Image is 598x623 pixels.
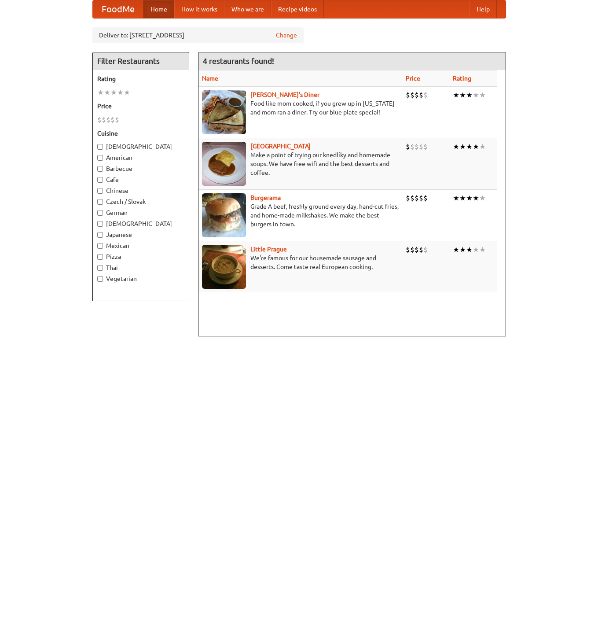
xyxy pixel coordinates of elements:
[473,90,479,100] li: ★
[97,115,102,125] li: $
[97,129,184,138] h5: Cuisine
[459,193,466,203] li: ★
[473,142,479,151] li: ★
[453,245,459,254] li: ★
[406,142,410,151] li: $
[97,208,184,217] label: German
[459,142,466,151] li: ★
[250,246,287,253] a: Little Prague
[97,221,103,227] input: [DEMOGRAPHIC_DATA]
[250,91,319,98] a: [PERSON_NAME]'s Diner
[459,90,466,100] li: ★
[276,31,297,40] a: Change
[97,144,103,150] input: [DEMOGRAPHIC_DATA]
[415,193,419,203] li: $
[423,193,428,203] li: $
[473,193,479,203] li: ★
[419,90,423,100] li: $
[479,142,486,151] li: ★
[97,263,184,272] label: Thai
[115,115,119,125] li: $
[106,115,110,125] li: $
[93,0,143,18] a: FoodMe
[406,193,410,203] li: $
[410,193,415,203] li: $
[419,142,423,151] li: $
[97,166,103,172] input: Barbecue
[202,254,399,271] p: We're famous for our housemade sausage and desserts. Come taste real European cooking.
[423,142,428,151] li: $
[466,142,473,151] li: ★
[97,243,103,249] input: Mexican
[97,252,184,261] label: Pizza
[271,0,324,18] a: Recipe videos
[410,142,415,151] li: $
[423,90,428,100] li: $
[406,90,410,100] li: $
[470,0,497,18] a: Help
[92,27,304,43] div: Deliver to: [STREET_ADDRESS]
[202,90,246,134] img: sallys.jpg
[415,142,419,151] li: $
[97,153,184,162] label: American
[110,115,115,125] li: $
[479,245,486,254] li: ★
[97,88,104,97] li: ★
[410,90,415,100] li: $
[97,210,103,216] input: German
[419,193,423,203] li: $
[415,90,419,100] li: $
[102,115,106,125] li: $
[466,245,473,254] li: ★
[97,142,184,151] label: [DEMOGRAPHIC_DATA]
[97,188,103,194] input: Chinese
[473,245,479,254] li: ★
[203,57,274,65] ng-pluralize: 4 restaurants found!
[202,202,399,229] p: Grade A beef, freshly ground every day, hand-cut fries, and home-made milkshakes. We make the bes...
[97,175,184,184] label: Cafe
[97,254,103,260] input: Pizza
[117,88,124,97] li: ★
[97,155,103,161] input: American
[97,74,184,83] h5: Rating
[202,193,246,237] img: burgerama.jpg
[406,245,410,254] li: $
[466,193,473,203] li: ★
[104,88,110,97] li: ★
[410,245,415,254] li: $
[97,186,184,195] label: Chinese
[453,90,459,100] li: ★
[97,265,103,271] input: Thai
[419,245,423,254] li: $
[453,75,471,82] a: Rating
[97,230,184,239] label: Japanese
[479,193,486,203] li: ★
[97,232,103,238] input: Japanese
[202,151,399,177] p: Make a point of trying our knedlíky and homemade soups. We have free wifi and the best desserts a...
[97,102,184,111] h5: Price
[97,199,103,205] input: Czech / Slovak
[202,99,399,117] p: Food like mom cooked, if you grew up in [US_STATE] and mom ran a diner. Try our blue plate special!
[423,245,428,254] li: $
[202,245,246,289] img: littleprague.jpg
[406,75,420,82] a: Price
[250,194,281,201] a: Burgerama
[479,90,486,100] li: ★
[174,0,224,18] a: How it works
[459,245,466,254] li: ★
[110,88,117,97] li: ★
[202,142,246,186] img: czechpoint.jpg
[124,88,130,97] li: ★
[97,197,184,206] label: Czech / Slovak
[453,193,459,203] li: ★
[97,241,184,250] label: Mexican
[93,52,189,70] h4: Filter Restaurants
[466,90,473,100] li: ★
[97,276,103,282] input: Vegetarian
[415,245,419,254] li: $
[250,143,311,150] a: [GEOGRAPHIC_DATA]
[453,142,459,151] li: ★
